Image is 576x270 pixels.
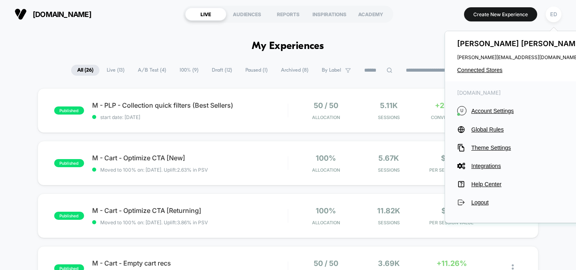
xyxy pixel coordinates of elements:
[380,101,398,110] span: 5.11k
[239,65,274,76] span: Paused ( 1 )
[100,219,208,225] span: Moved to 100% on: [DATE] . Uplift: 3.86% in PSV
[314,101,338,110] span: 50 / 50
[316,206,336,215] span: 100%
[359,167,418,173] span: Sessions
[206,65,238,76] span: Draft ( 12 )
[312,167,340,173] span: Allocation
[322,67,341,73] span: By Label
[92,259,288,267] span: M - Cart - Empty cart recs
[377,206,400,215] span: 11.82k
[15,8,27,20] img: Visually logo
[100,167,208,173] span: Moved to 100% on: [DATE] . Uplift: 2.63% in PSV
[101,65,131,76] span: Live ( 13 )
[33,10,91,19] span: [DOMAIN_NAME]
[441,154,462,162] span: $9.69
[441,206,462,215] span: $4.65
[350,8,391,21] div: ACADEMY
[437,259,467,268] span: +11.26%
[359,220,418,225] span: Sessions
[54,159,84,167] span: published
[316,154,336,162] span: 100%
[12,8,94,21] button: [DOMAIN_NAME]
[422,220,481,225] span: PER SESSION VALUE
[457,106,466,115] i: U
[378,259,400,268] span: 3.69k
[435,101,468,110] span: +24.34%
[312,115,340,120] span: Allocation
[312,220,340,225] span: Allocation
[54,106,84,115] span: published
[252,40,324,52] h1: My Experiences
[173,65,205,76] span: 100% ( 9 )
[422,115,481,120] span: CONVERSION RATE
[314,259,338,268] span: 50 / 50
[92,206,288,215] span: M - Cart - Optimize CTA [Returning]
[464,7,537,21] button: Create New Experience
[132,65,172,76] span: A/B Test ( 4 )
[185,8,226,21] div: LIVE
[71,65,99,76] span: All ( 26 )
[92,154,288,162] span: M - Cart - Optimize CTA [New]
[275,65,314,76] span: Archived ( 8 )
[226,8,268,21] div: AUDIENCES
[92,101,288,109] span: M - PLP - Collection quick filters (Best Sellers)
[359,115,418,120] span: Sessions
[378,154,399,162] span: 5.67k
[268,8,309,21] div: REPORTS
[92,114,288,120] span: start date: [DATE]
[422,167,481,173] span: PER SESSION VALUE
[546,6,561,22] div: ED
[309,8,350,21] div: INSPIRATIONS
[543,6,564,23] button: ED
[54,212,84,220] span: published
